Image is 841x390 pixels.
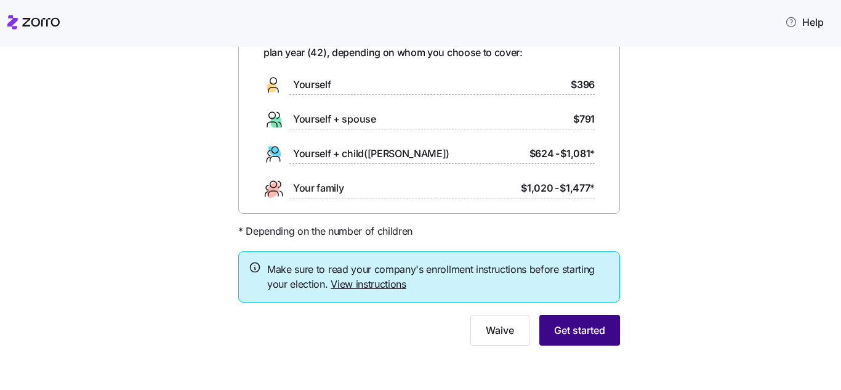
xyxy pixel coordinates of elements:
span: $396 [571,77,595,92]
span: Yourself [293,77,331,92]
button: Get started [539,315,620,346]
span: - [555,181,559,196]
span: $1,477 [560,181,595,196]
span: $1,020 [521,181,553,196]
span: Make sure to read your company's enrollment instructions before starting your election. [267,262,610,293]
a: View instructions [331,278,406,290]
span: Help [785,15,824,30]
span: Waive [486,323,514,338]
span: Yourself + spouse [293,112,376,127]
button: Help [775,10,834,35]
span: $1,081 [560,146,595,161]
span: $791 [573,112,595,127]
span: $624 [529,146,554,161]
span: - [555,146,560,161]
button: Waive [470,315,529,346]
span: Get started [554,323,605,338]
span: Yourself + child([PERSON_NAME]) [293,146,449,161]
span: * Depending on the number of children [238,224,412,239]
span: Your family [293,181,344,196]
